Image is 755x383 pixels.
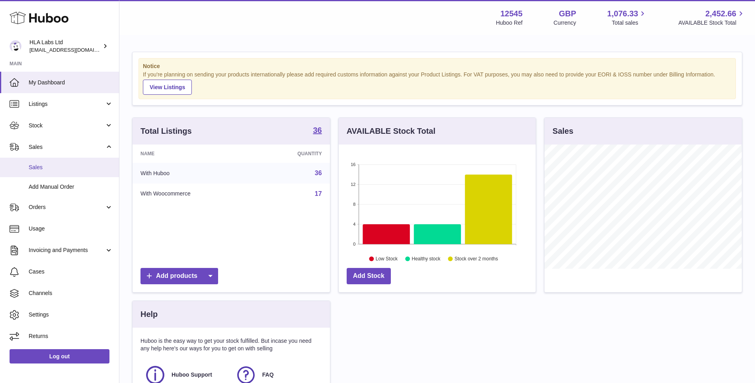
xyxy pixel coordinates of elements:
[140,337,322,352] p: Huboo is the easy way to get your stock fulfilled. But incase you need any help here's our ways f...
[29,100,105,108] span: Listings
[29,164,113,171] span: Sales
[554,19,576,27] div: Currency
[10,40,21,52] img: clinton@newgendirect.com
[353,222,355,227] text: 4
[255,145,330,163] th: Quantity
[607,8,648,27] a: 1,076.33 Total sales
[455,256,498,262] text: Stock over 2 months
[133,163,255,184] td: With Huboo
[143,63,732,70] strong: Notice
[347,268,391,284] a: Add Stock
[376,256,398,262] text: Low Stock
[678,19,745,27] span: AVAILABLE Stock Total
[29,47,117,53] span: [EMAIL_ADDRESS][DOMAIN_NAME]
[313,126,322,136] a: 36
[353,242,355,246] text: 0
[559,8,576,19] strong: GBP
[29,332,113,340] span: Returns
[29,203,105,211] span: Orders
[607,8,638,19] span: 1,076.33
[412,256,441,262] text: Healthy stock
[29,122,105,129] span: Stock
[29,143,105,151] span: Sales
[143,80,192,95] a: View Listings
[10,349,109,363] a: Log out
[29,311,113,319] span: Settings
[315,170,322,176] a: 36
[133,184,255,204] td: With Woocommerce
[678,8,745,27] a: 2,452.66 AVAILABLE Stock Total
[612,19,647,27] span: Total sales
[315,190,322,197] a: 17
[143,71,732,95] div: If you're planning on sending your products internationally please add required customs informati...
[496,19,523,27] div: Huboo Ref
[705,8,736,19] span: 2,452.66
[351,162,355,167] text: 16
[140,268,218,284] a: Add products
[29,183,113,191] span: Add Manual Order
[29,289,113,297] span: Channels
[29,39,101,54] div: HLA Labs Ltd
[313,126,322,134] strong: 36
[29,79,113,86] span: My Dashboard
[140,309,158,320] h3: Help
[29,246,105,254] span: Invoicing and Payments
[140,126,192,137] h3: Total Listings
[351,182,355,187] text: 12
[262,371,274,379] span: FAQ
[133,145,255,163] th: Name
[500,8,523,19] strong: 12545
[347,126,435,137] h3: AVAILABLE Stock Total
[353,202,355,207] text: 8
[552,126,573,137] h3: Sales
[29,268,113,276] span: Cases
[29,225,113,233] span: Usage
[172,371,212,379] span: Huboo Support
